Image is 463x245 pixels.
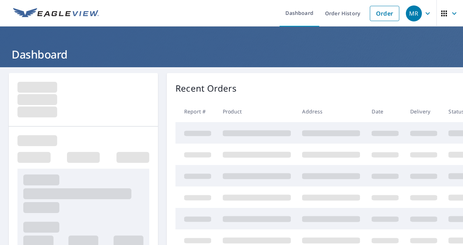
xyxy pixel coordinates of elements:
th: Report # [175,101,217,122]
th: Delivery [404,101,443,122]
p: Recent Orders [175,82,237,95]
h1: Dashboard [9,47,454,62]
a: Order [370,6,399,21]
th: Product [217,101,297,122]
img: EV Logo [13,8,99,19]
th: Address [296,101,366,122]
th: Date [366,101,404,122]
div: MR [406,5,422,21]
